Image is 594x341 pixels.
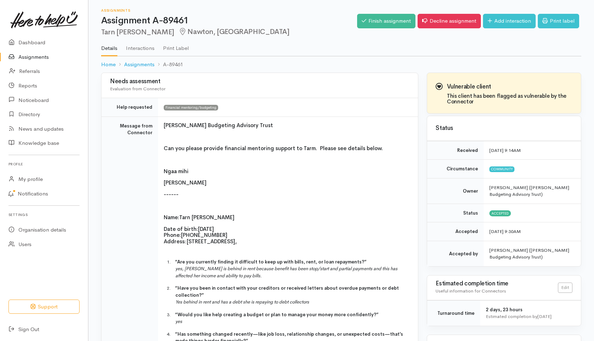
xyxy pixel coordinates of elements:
[489,210,511,216] span: Accepted
[558,283,572,293] a: Edit
[164,145,383,152] span: Can you please provide financial mentoring support to Tarm. Please see details below.
[175,266,397,279] i: yes, [PERSON_NAME] is behind in rent because benefit has been stop/start and partial payments and...
[486,307,523,313] span: 2 days, 23 hours
[155,61,183,69] li: A-89461
[175,312,379,318] span: “Would you like help creating a budget or plan to manage your money more confidently?”
[164,105,218,110] span: Financial mentoring/budgeting
[126,36,155,56] a: Interactions
[164,226,198,232] span: Date of birth:
[489,228,521,234] time: [DATE] 9:30AM
[164,168,188,175] span: Ngaa mihi
[357,14,415,28] a: Finish assignment
[8,300,80,314] button: Support
[427,160,484,178] td: Circumstance
[164,122,273,129] span: [PERSON_NAME] Budgeting Advisory Trust
[486,313,572,320] div: Estimated completion by
[447,84,572,90] h3: Vulnerable client
[164,179,206,186] span: [PERSON_NAME]
[164,191,179,198] span: ------
[164,232,227,238] span: Phone:[PHONE_NUMBER]
[167,259,175,265] span: 1.
[427,222,484,241] td: Accepted
[110,78,409,85] h3: Needs assessment
[179,214,234,221] span: Tarn [PERSON_NAME]
[187,238,237,245] span: [STREET_ADDRESS],
[436,280,558,287] h3: Estimated completion time
[489,184,569,198] span: [PERSON_NAME] ([PERSON_NAME] Budgeting Advisory Trust)
[483,14,536,28] a: Add interaction
[175,299,309,305] i: Yes behind in rent and has a debt she is repaying to debt collectors
[167,312,175,318] span: 3.
[167,285,175,291] span: 2.
[101,61,116,69] a: Home
[198,226,214,232] span: [DATE]
[101,98,158,117] td: Help requested
[175,259,367,265] span: “Are you currently finding it difficult to keep up with bills, rent, or loan repayments?”
[436,125,572,132] h3: Status
[427,204,484,222] td: Status
[427,141,484,160] td: Received
[163,36,189,56] a: Print Label
[427,178,484,204] td: Owner
[101,28,357,36] h2: Tarn [PERSON_NAME]
[124,61,155,69] a: Assignments
[538,14,579,28] a: Print label
[418,14,481,28] a: Decline assignment
[167,331,175,337] span: 4.
[427,300,480,326] td: Turnaround time
[101,16,357,26] h1: Assignment A-89461
[164,238,186,245] span: Address:
[175,318,182,324] i: yes
[8,210,80,220] h6: Settings
[447,93,572,105] h4: This client has been flagged as vulnerable by the Connector
[101,8,357,12] h6: Assignments
[175,285,399,298] span: “Have you been in contact with your creditors or received letters about overdue payments or debt ...
[427,241,484,266] td: Accepted by
[484,241,581,266] td: [PERSON_NAME] ([PERSON_NAME] Budgeting Advisory Trust)
[537,313,552,319] time: [DATE]
[436,288,506,294] span: Useful information for Connectors
[489,166,514,172] span: Community
[8,159,80,169] h6: Profile
[179,27,290,36] span: Nawton, [GEOGRAPHIC_DATA]
[164,214,179,221] span: Name:
[489,147,521,153] time: [DATE] 9:14AM
[110,86,165,92] span: Evaluation from Connector
[101,36,117,56] a: Details
[101,56,581,73] nav: breadcrumb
